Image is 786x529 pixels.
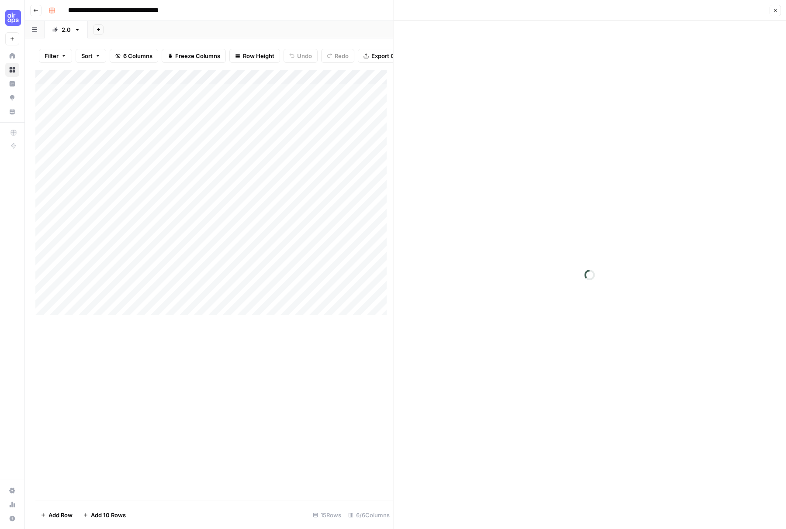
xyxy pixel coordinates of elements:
span: Filter [45,52,59,60]
button: Add Row [35,508,78,522]
button: Undo [284,49,318,63]
button: Help + Support [5,512,19,526]
span: Freeze Columns [175,52,220,60]
span: Export CSV [371,52,402,60]
img: September Cohort Logo [5,10,21,26]
button: Redo [321,49,354,63]
a: Browse [5,63,19,77]
a: Home [5,49,19,63]
span: Redo [335,52,349,60]
button: Freeze Columns [162,49,226,63]
a: Opportunities [5,91,19,105]
button: Row Height [229,49,280,63]
button: Add 10 Rows [78,508,131,522]
span: 6 Columns [123,52,152,60]
div: 2.0 [62,25,71,34]
span: Row Height [243,52,274,60]
button: 6 Columns [110,49,158,63]
button: Sort [76,49,106,63]
button: Workspace: September Cohort [5,7,19,29]
div: 15 Rows [309,508,345,522]
span: Add 10 Rows [91,511,126,519]
span: Undo [297,52,312,60]
a: Insights [5,77,19,91]
span: Sort [81,52,93,60]
button: Filter [39,49,72,63]
div: 6/6 Columns [345,508,393,522]
span: Add Row [48,511,73,519]
a: Usage [5,498,19,512]
a: Your Data [5,105,19,119]
a: 2.0 [45,21,88,38]
button: Export CSV [358,49,408,63]
a: Settings [5,484,19,498]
